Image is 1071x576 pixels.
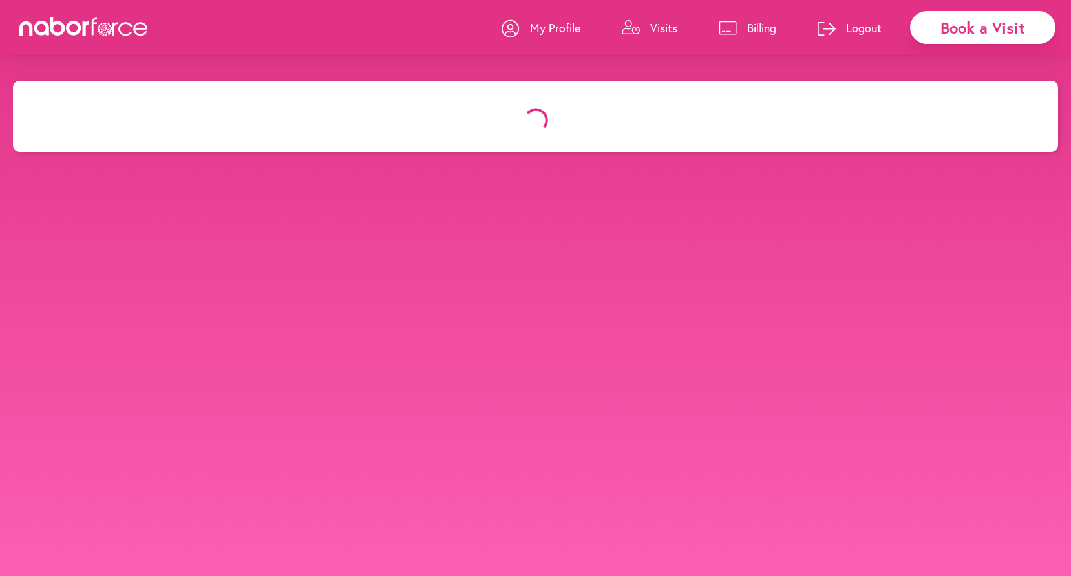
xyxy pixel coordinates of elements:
p: Billing [747,20,776,36]
a: Logout [818,8,882,47]
p: My Profile [530,20,580,36]
p: Logout [846,20,882,36]
a: My Profile [502,8,580,47]
p: Visits [650,20,677,36]
a: Billing [719,8,776,47]
a: Visits [622,8,677,47]
div: Book a Visit [910,11,1055,44]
